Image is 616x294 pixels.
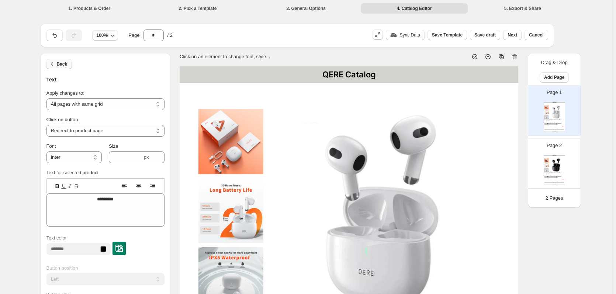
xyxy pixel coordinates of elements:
[544,110,549,114] img: secondaryImage
[97,32,108,38] span: 100%
[503,30,522,40] button: Next
[544,123,562,125] div: Découvrez les tout nouveaux écouteurs sans fil QERE E28, conçus pour vous offrir une expérience a...
[46,117,78,122] span: Click on button
[194,178,268,243] img: secondaryImage
[390,33,397,37] img: update_icon
[46,265,78,271] span: Button position
[92,30,118,41] button: 100%
[544,155,565,156] div: QERE Catalog
[544,158,549,162] img: secondaryImage
[546,195,563,202] p: 2 Pages
[547,89,562,96] p: Page 1
[428,30,467,40] button: Save Template
[544,185,565,185] div: [DOMAIN_NAME] | Page undefined
[46,170,99,175] label: Text for selected product
[109,143,118,149] span: Size
[46,90,84,96] span: Apply changes to:
[432,32,463,38] span: Save Template
[128,32,139,39] span: Page
[544,173,564,175] div: Écouteurs sans fil Bluetooth étanches IPX5 avec charge USB-C - Noir
[544,168,549,172] img: secondaryImage
[547,142,562,149] p: Page 2
[57,61,68,67] span: Back
[554,126,564,127] div: $ 20.00
[525,30,548,40] button: Cancel
[544,102,565,103] div: QERE Catalog
[115,245,123,252] img: colorPickerImg
[400,32,420,38] p: Sync Data
[46,143,56,149] span: Font
[544,178,556,178] div: SKU: 130286
[167,32,173,39] span: / 2
[528,139,581,189] div: Page 2QERE CatalogprimaryImagesecondaryImagesecondaryImagesecondaryImageÉcouteurs sans fil Blueto...
[540,72,569,83] button: Add Page
[508,32,517,38] span: Next
[544,176,562,178] div: Découvrez les tout nouveaux écouteurs sans fil QERE E28, conçus pour vous offrir une expérience a...
[550,105,564,119] img: primaryImage
[544,129,564,130] div: COMMANDER
[554,127,564,127] div: $ 16.00
[180,66,518,83] div: QERE Catalog
[544,120,564,122] div: Écouteurs sans fil Bluetooth étanches IPX5 avec charge USB-C - Blanc
[554,179,564,180] div: $ null
[544,74,564,80] span: Add Page
[386,30,425,40] button: update_iconSync Data
[544,163,549,167] img: secondaryImage
[541,59,568,66] p: Drag & Drop
[46,77,57,83] span: Text
[544,105,549,109] img: secondaryImage
[550,158,564,172] img: primaryImage
[544,115,549,119] img: secondaryImage
[46,235,67,241] span: Text color
[528,85,581,136] div: Page 1QERE CatalogprimaryImagesecondaryImagesecondaryImagesecondaryImageÉcouteurs sans fil Blueto...
[144,154,149,160] span: px
[474,32,496,38] span: Save draft
[46,59,72,69] button: Back
[194,109,268,174] img: secondaryImage
[529,32,543,38] span: Cancel
[470,30,500,40] button: Save draft
[554,180,564,181] div: $ 20.00
[544,182,564,183] div: COMMANDER
[180,53,270,60] p: Click on an element to change font, style...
